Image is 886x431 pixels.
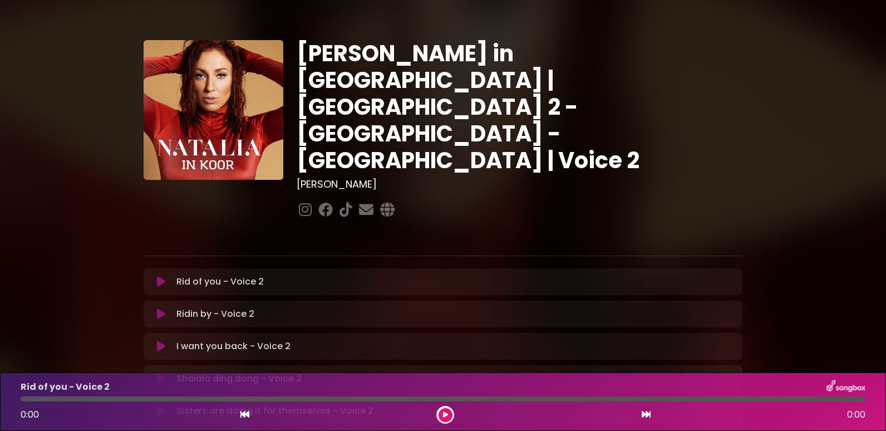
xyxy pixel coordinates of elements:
[847,408,865,422] span: 0:00
[826,380,865,394] img: songbox-logo-white.png
[176,340,291,353] p: I want you back - Voice 2
[297,178,742,190] h3: [PERSON_NAME]
[176,275,264,288] p: Rid of you - Voice 2
[176,307,254,321] p: Ridin by - Voice 2
[297,40,742,174] h1: [PERSON_NAME] in [GEOGRAPHIC_DATA] | [GEOGRAPHIC_DATA] 2 - [GEOGRAPHIC_DATA] - [GEOGRAPHIC_DATA] ...
[144,40,283,180] img: YTVS25JmS9CLUqXqkEhs
[21,380,110,394] p: Rid of you - Voice 2
[21,408,39,421] span: 0:00
[176,372,302,385] p: Shalala ding dong - Voice 2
